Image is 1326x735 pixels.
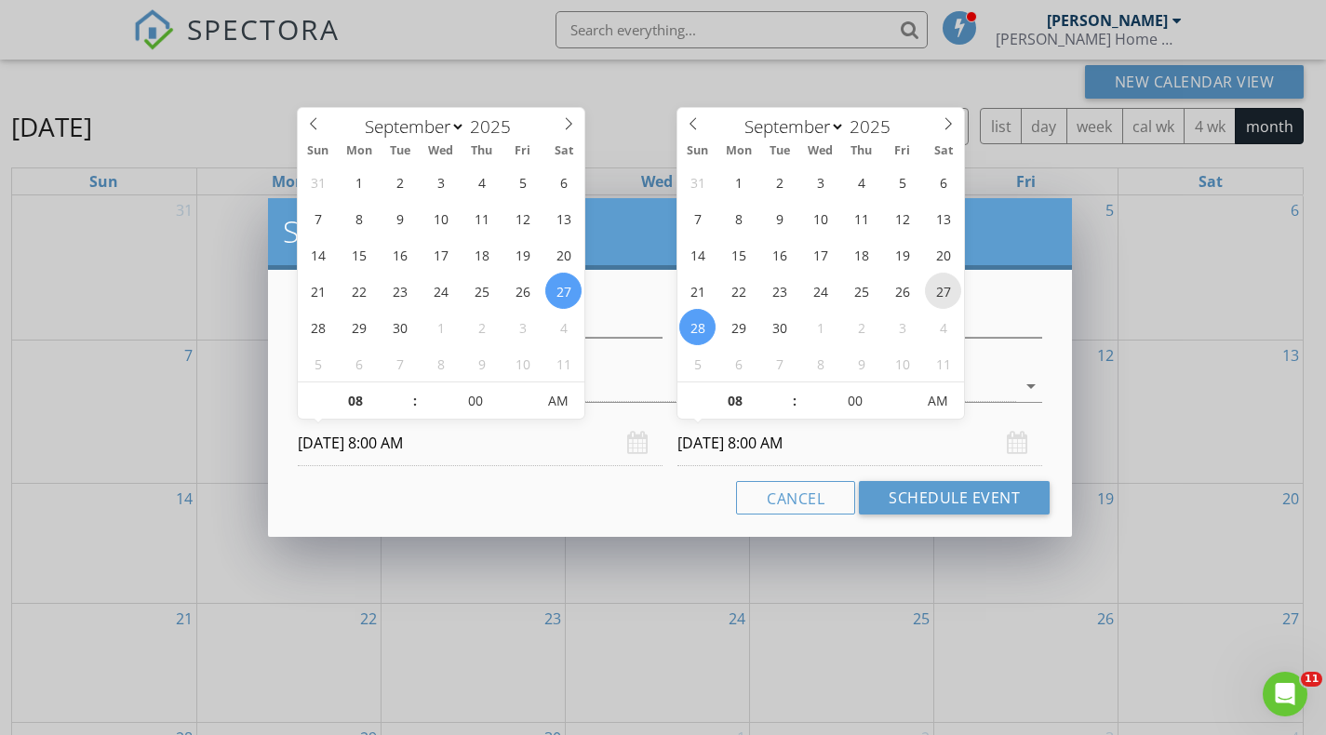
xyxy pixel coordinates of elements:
span: September 10, 2025 [802,200,838,236]
span: October 7, 2025 [382,345,418,381]
span: September 6, 2025 [925,164,961,200]
span: October 3, 2025 [504,309,541,345]
span: September 18, 2025 [843,236,879,273]
span: September 7, 2025 [300,200,336,236]
span: September 4, 2025 [463,164,500,200]
span: October 4, 2025 [925,309,961,345]
span: September 27, 2025 [925,273,961,309]
span: August 31, 2025 [300,164,336,200]
span: : [792,382,797,420]
span: September 4, 2025 [843,164,879,200]
span: : [412,382,418,420]
span: August 31, 2025 [679,164,716,200]
span: October 6, 2025 [341,345,377,381]
input: Year [465,114,527,139]
span: September 5, 2025 [884,164,920,200]
span: October 2, 2025 [463,309,500,345]
span: September 17, 2025 [422,236,459,273]
span: September 26, 2025 [884,273,920,309]
span: Click to toggle [912,382,963,420]
span: September 15, 2025 [341,236,377,273]
span: September 10, 2025 [422,200,459,236]
input: Select date [298,421,663,466]
span: October 11, 2025 [925,345,961,381]
span: October 4, 2025 [545,309,582,345]
span: September 6, 2025 [545,164,582,200]
span: Sun [677,145,718,157]
span: Sun [298,145,339,157]
span: October 6, 2025 [720,345,757,381]
span: September 23, 2025 [761,273,797,309]
span: Thu [841,145,882,157]
span: September 14, 2025 [300,236,336,273]
span: 11 [1301,672,1322,687]
span: September 11, 2025 [843,200,879,236]
i: arrow_drop_down [1020,375,1042,397]
span: September 8, 2025 [720,200,757,236]
iframe: Intercom live chat [1263,672,1307,716]
span: September 22, 2025 [341,273,377,309]
span: October 5, 2025 [300,345,336,381]
span: Thu [462,145,502,157]
span: Mon [718,145,759,157]
span: September 19, 2025 [884,236,920,273]
span: September 29, 2025 [341,309,377,345]
span: September 13, 2025 [925,200,961,236]
span: Sat [923,145,964,157]
span: September 11, 2025 [463,200,500,236]
span: Wed [800,145,841,157]
span: Tue [380,145,421,157]
span: September 5, 2025 [504,164,541,200]
span: September 12, 2025 [504,200,541,236]
span: Mon [339,145,380,157]
span: Fri [882,145,923,157]
input: Year [845,114,906,139]
span: October 10, 2025 [884,345,920,381]
span: September 14, 2025 [679,236,716,273]
span: October 5, 2025 [679,345,716,381]
input: Select date [677,421,1042,466]
button: Cancel [736,481,855,514]
span: October 8, 2025 [802,345,838,381]
span: Sat [543,145,584,157]
h2: Schedule Event [283,213,1057,250]
span: October 2, 2025 [843,309,879,345]
span: September 28, 2025 [300,309,336,345]
span: September 3, 2025 [802,164,838,200]
span: September 16, 2025 [761,236,797,273]
span: September 25, 2025 [843,273,879,309]
span: September 19, 2025 [504,236,541,273]
span: Fri [502,145,543,157]
span: September 24, 2025 [802,273,838,309]
span: October 1, 2025 [802,309,838,345]
span: September 12, 2025 [884,200,920,236]
span: September 2, 2025 [382,164,418,200]
span: September 15, 2025 [720,236,757,273]
span: September 9, 2025 [761,200,797,236]
span: September 16, 2025 [382,236,418,273]
span: September 13, 2025 [545,200,582,236]
span: September 29, 2025 [720,309,757,345]
span: October 10, 2025 [504,345,541,381]
span: September 21, 2025 [300,273,336,309]
span: October 7, 2025 [761,345,797,381]
span: September 7, 2025 [679,200,716,236]
span: September 23, 2025 [382,273,418,309]
span: September 20, 2025 [925,236,961,273]
span: September 20, 2025 [545,236,582,273]
span: October 9, 2025 [843,345,879,381]
span: September 24, 2025 [422,273,459,309]
span: September 1, 2025 [341,164,377,200]
span: Wed [421,145,462,157]
span: October 1, 2025 [422,309,459,345]
span: September 3, 2025 [422,164,459,200]
span: September 22, 2025 [720,273,757,309]
button: Schedule Event [859,481,1050,514]
span: September 25, 2025 [463,273,500,309]
span: September 21, 2025 [679,273,716,309]
span: September 9, 2025 [382,200,418,236]
span: September 26, 2025 [504,273,541,309]
span: September 18, 2025 [463,236,500,273]
span: September 8, 2025 [341,200,377,236]
span: Click to toggle [532,382,583,420]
